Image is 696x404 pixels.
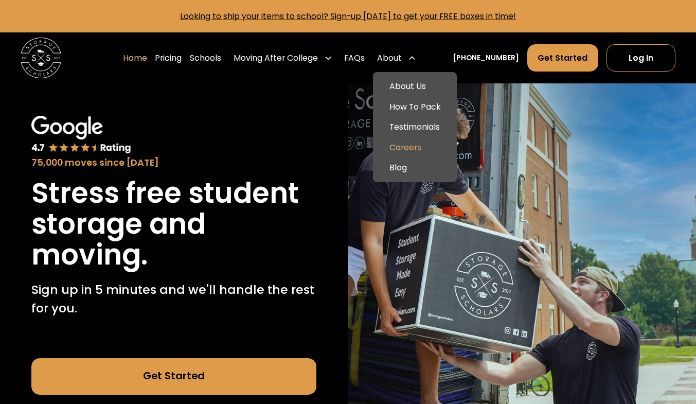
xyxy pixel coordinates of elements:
[190,44,221,72] a: Schools
[31,280,316,317] p: Sign up in 5 minutes and we'll handle the rest for you.
[453,52,519,63] a: [PHONE_NUMBER]
[31,156,316,170] div: 75,000 moves since [DATE]
[373,72,457,182] nav: About
[31,116,131,154] img: Google 4.7 star rating
[31,358,316,395] a: Get Started
[377,97,453,117] a: How To Pack
[123,44,147,72] a: Home
[527,44,599,72] a: Get Started
[344,44,365,72] a: FAQs
[229,44,336,72] div: Moving After College
[377,52,402,64] div: About
[31,178,316,270] h1: Stress free student storage and moving.
[234,52,318,64] div: Moving After College
[377,76,453,97] a: About Us
[377,137,453,158] a: Careers
[377,157,453,178] a: Blog
[606,44,675,72] a: Log In
[373,44,420,72] div: About
[155,44,182,72] a: Pricing
[180,10,516,22] a: Looking to ship your items to school? Sign-up [DATE] to get your FREE boxes in time!
[21,38,61,78] img: Storage Scholars main logo
[377,117,453,137] a: Testimonials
